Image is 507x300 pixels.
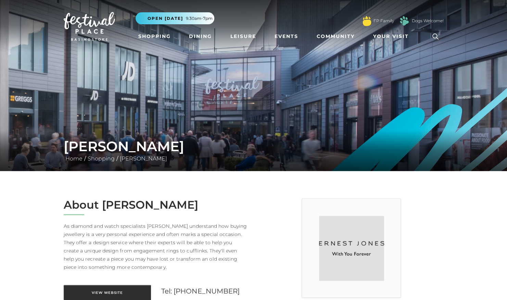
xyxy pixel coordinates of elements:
p: As diamond and watch specialists [PERSON_NAME] understand how buying jewellery is a very personal... [64,222,249,271]
a: FP Family [373,18,394,24]
span: Your Visit [373,33,409,40]
a: Your Visit [370,30,415,43]
a: Community [314,30,357,43]
a: Events [272,30,301,43]
a: Dining [186,30,215,43]
h1: [PERSON_NAME] [64,138,444,155]
span: Open [DATE] [148,15,183,22]
span: 9.30am-7pm [186,15,213,22]
a: Leisure [228,30,259,43]
h2: About [PERSON_NAME] [64,198,249,211]
a: [PERSON_NAME] [118,155,169,162]
div: / / [59,138,449,163]
a: Home [64,155,84,162]
a: Shopping [86,155,116,162]
a: Shopping [136,30,174,43]
a: Tel: [PHONE_NUMBER] [161,287,240,295]
a: Dogs Welcome! [412,18,444,24]
img: Festival Place Logo [64,12,115,41]
button: Open [DATE] 9.30am-7pm [136,12,214,24]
